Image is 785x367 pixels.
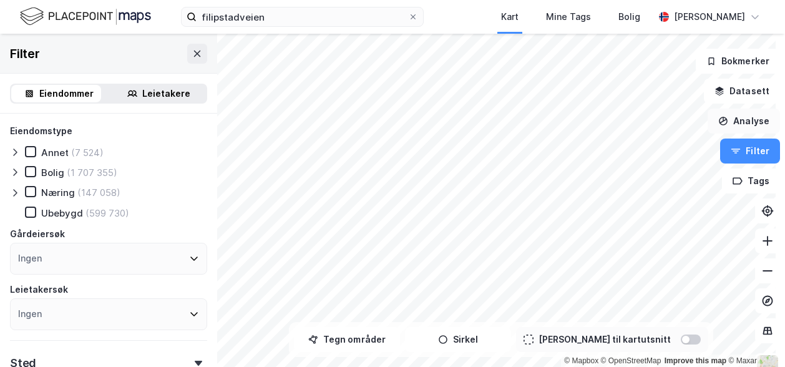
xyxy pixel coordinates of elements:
div: Bolig [618,9,640,24]
button: Datasett [704,79,780,104]
div: Filter [10,44,40,64]
div: [PERSON_NAME] [674,9,745,24]
div: Gårdeiersøk [10,227,65,242]
div: Leietakere [142,86,190,101]
img: logo.f888ab2527a4732fd821a326f86c7f29.svg [20,6,151,27]
div: (599 730) [85,207,129,219]
div: Eiendomstype [10,124,72,139]
div: Kart [501,9,519,24]
div: Leietakersøk [10,282,68,297]
div: Eiendommer [39,86,94,101]
button: Analyse [708,109,780,134]
button: Filter [720,139,780,164]
div: Ubebygd [41,207,83,219]
div: Annet [41,147,69,159]
button: Bokmerker [696,49,780,74]
div: (1 707 355) [67,167,117,179]
div: Mine Tags [546,9,591,24]
div: [PERSON_NAME] til kartutsnitt [539,332,671,347]
div: Næring [41,187,75,198]
div: Ingen [18,251,42,266]
button: Sirkel [405,327,511,352]
button: Tags [722,169,780,193]
iframe: Chat Widget [723,307,785,367]
a: Mapbox [564,356,598,365]
div: (147 058) [77,187,120,198]
div: (7 524) [71,147,104,159]
button: Tegn områder [294,327,400,352]
div: Ingen [18,306,42,321]
input: Søk på adresse, matrikkel, gårdeiere, leietakere eller personer [197,7,408,26]
div: Bolig [41,167,64,179]
a: OpenStreetMap [601,356,661,365]
a: Improve this map [665,356,726,365]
